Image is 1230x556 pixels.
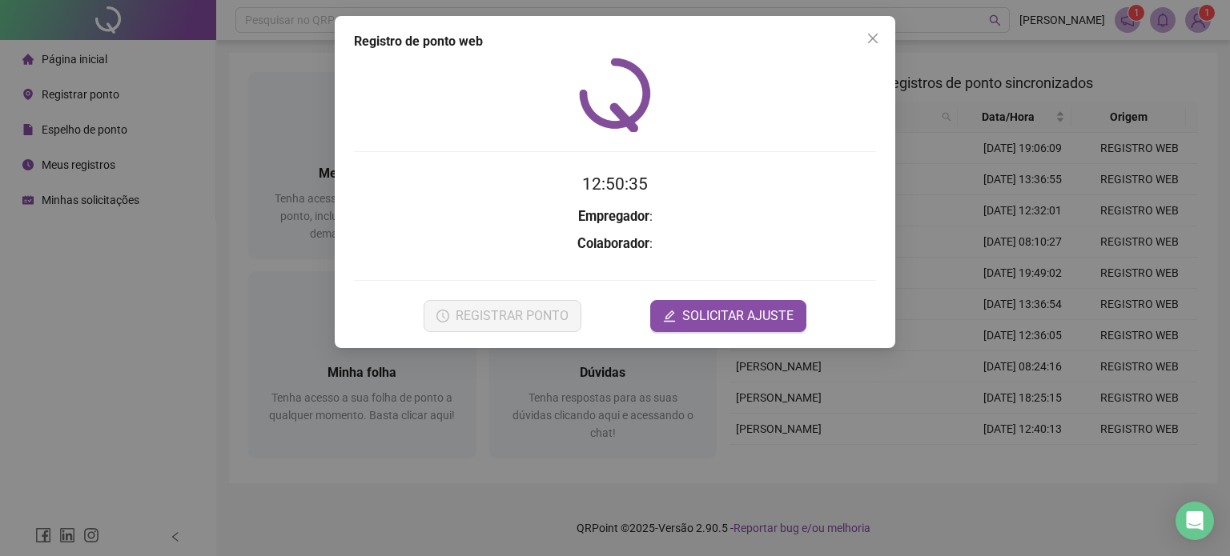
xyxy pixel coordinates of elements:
button: REGISTRAR PONTO [424,300,581,332]
strong: Colaborador [577,236,649,251]
time: 12:50:35 [582,174,648,194]
span: SOLICITAR AJUSTE [682,306,794,326]
h3: : [354,234,876,254]
strong: Empregador [578,209,649,224]
h3: : [354,206,876,227]
button: editSOLICITAR AJUSTE [650,300,806,332]
span: close [866,32,879,45]
div: Registro de ponto web [354,32,876,51]
img: QRPoint [579,58,651,132]
button: Close [860,26,886,51]
span: edit [663,310,676,322]
div: Open Intercom Messenger [1176,502,1214,540]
